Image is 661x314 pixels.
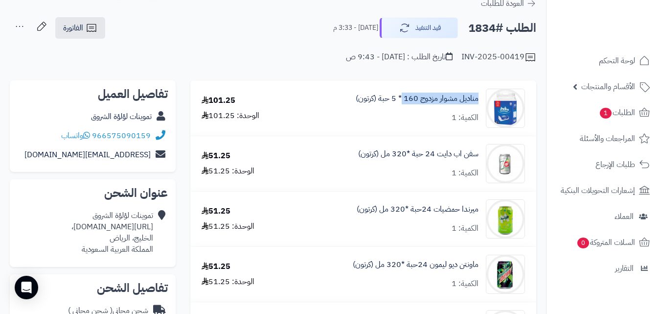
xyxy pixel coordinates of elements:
[358,148,479,160] a: سفن اب دايت 24 حبة *320 مل (كرتون)
[452,112,479,123] div: الكمية: 1
[552,257,655,280] a: التقارير
[452,168,479,179] div: الكمية: 1
[15,276,38,299] div: Open Intercom Messenger
[552,231,655,254] a: السلات المتروكة0
[91,111,152,122] a: تموينات لؤلؤة الشروق
[356,93,479,104] a: مناديل مشوار مزدوج 160 * 5 حبة (كرتون)
[202,206,230,217] div: 51.25
[576,236,635,249] span: السلات المتروكة
[552,205,655,228] a: العملاء
[202,276,254,288] div: الوحدة: 51.25
[202,166,254,177] div: الوحدة: 51.25
[577,238,589,248] span: 0
[452,223,479,234] div: الكمية: 1
[615,262,634,275] span: التقارير
[18,88,168,100] h2: تفاصيل العميل
[468,18,536,38] h2: الطلب #1834
[202,221,254,232] div: الوحدة: 51.25
[333,23,378,33] small: [DATE] - 3:33 م
[24,149,151,161] a: [EMAIL_ADDRESS][DOMAIN_NAME]
[580,132,635,145] span: المراجعات والأسئلة
[552,49,655,72] a: لوحة التحكم
[486,255,524,294] img: 1747589162-6e7ff969-24c4-4b5f-83cf-0a0709aa-90x90.jpg
[357,204,479,215] a: ميرندا حمضيات 24حبة *320 مل (كرتون)
[55,17,105,39] a: الفاتورة
[202,150,230,162] div: 51.25
[600,108,612,119] span: 1
[486,144,524,183] img: 1747540408-7a431d2a-4456-4a4d-8b76-9a07e3ea-90x90.jpg
[202,95,235,106] div: 101.25
[615,210,634,223] span: العملاء
[599,54,635,68] span: لوحة التحكم
[486,199,524,239] img: 1747566452-bf88d184-d280-4ea7-9331-9e3669ef-90x90.jpg
[552,153,655,176] a: طلبات الإرجاع
[346,51,453,63] div: تاريخ الطلب : [DATE] - 9:43 ص
[18,282,168,294] h2: تفاصيل الشحن
[594,7,652,28] img: logo-2.png
[461,51,536,63] div: INV-2025-00419
[486,89,524,128] img: 1747514177-ccd0a3cf-72ab-4216-a748-cb9d8e1d-90x90.jpg
[552,101,655,124] a: الطلبات1
[71,210,153,255] div: تموينات لؤلؤة الشروق [URL][DOMAIN_NAME]، الخليج، الرياض المملكة العربية السعودية
[561,184,635,197] span: إشعارات التحويلات البنكية
[599,106,635,120] span: الطلبات
[202,261,230,272] div: 51.25
[552,179,655,202] a: إشعارات التحويلات البنكية
[581,80,635,94] span: الأقسام والمنتجات
[18,187,168,199] h2: عنوان الشحن
[353,259,479,270] a: ماونتن ديو ليمون 24حبة *320 مل (كرتون)
[202,110,259,121] div: الوحدة: 101.25
[452,278,479,290] div: الكمية: 1
[552,127,655,150] a: المراجعات والأسئلة
[92,130,151,142] a: 966575090159
[61,130,90,142] a: واتساب
[63,22,83,34] span: الفاتورة
[595,158,635,171] span: طلبات الإرجاع
[380,18,458,38] button: قيد التنفيذ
